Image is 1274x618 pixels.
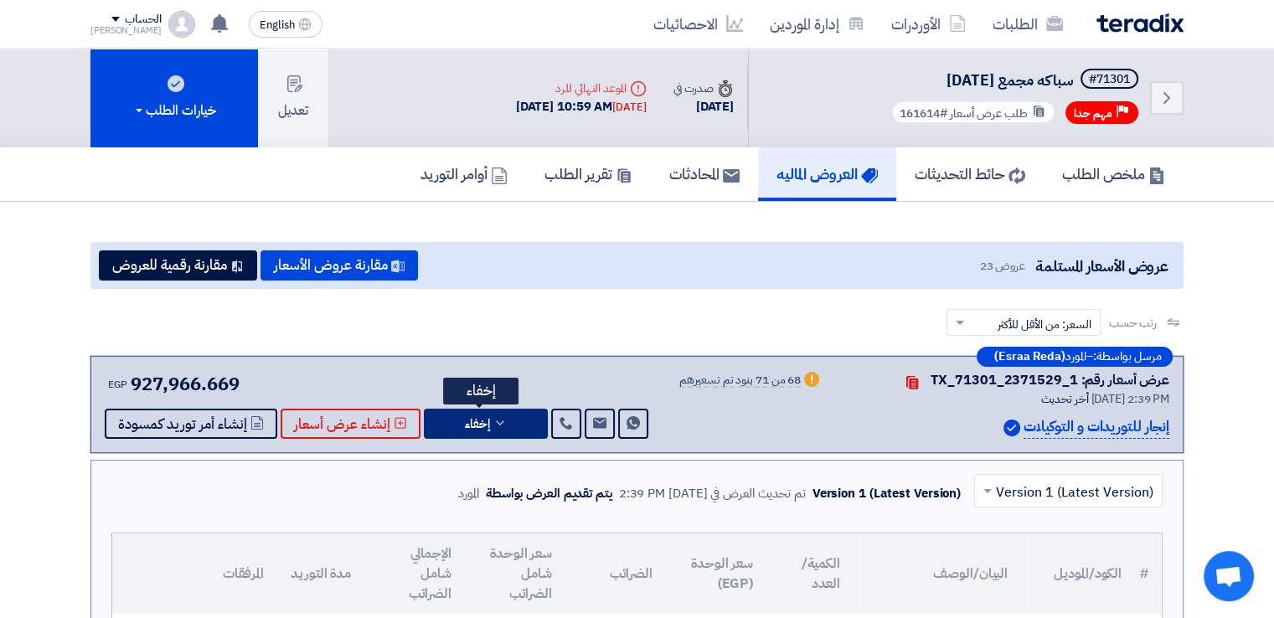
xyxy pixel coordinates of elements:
div: صدرت في [673,80,734,97]
button: إخفاء [424,409,548,439]
div: – [977,347,1173,367]
span: [DATE] 2:39 PM [1091,390,1169,408]
div: الحساب [125,13,161,27]
span: طلب عرض أسعار [950,105,1028,122]
a: إدارة الموردين [756,4,878,44]
span: 927,966.669 [131,370,240,398]
div: المورد [458,484,479,503]
span: إخفاء [465,418,490,430]
span: عروض الأسعار المستلمة [1035,255,1168,277]
h5: المحادثات [669,164,740,183]
img: Teradix logo [1096,13,1184,33]
h5: سباكه مجمع 7/9/2025 [888,69,1142,92]
th: # [1135,533,1162,614]
th: سعر الوحدة (EGP) [666,533,766,614]
span: السعر: من الأقل للأكثر [998,316,1091,333]
div: [DATE] [673,97,734,116]
div: يتم تقديم العرض بواسطة [486,484,612,503]
h5: تقرير الطلب [544,164,632,183]
a: الطلبات [979,4,1076,44]
h5: العروض الماليه [776,164,878,183]
span: English [260,19,295,31]
th: سعر الوحدة شامل الضرائب [465,533,565,614]
a: ملخص الطلب [1044,147,1184,201]
div: الموعد النهائي للرد [516,80,647,97]
span: المورد [1065,351,1086,363]
div: 68 من 71 بنود تم تسعيرهم [679,374,801,388]
th: الضرائب [565,533,666,614]
th: المرفقات [112,533,277,614]
h5: حائط التحديثات [915,164,1025,183]
span: #161614 [900,105,947,122]
button: تعديل [258,49,328,147]
a: المحادثات [651,147,758,201]
div: إخفاء [443,378,518,404]
span: إنشاء أمر توريد كمسودة [118,418,247,430]
span: عروض 23 [980,257,1025,275]
span: رتب حسب [1109,314,1157,332]
span: EGP [108,377,127,392]
h5: ملخص الطلب [1062,164,1165,183]
a: تقرير الطلب [526,147,651,201]
th: البيان/الوصف [854,533,1021,614]
span: سباكه مجمع [DATE] [946,69,1074,91]
a: الاحصائيات [640,4,756,44]
h5: أوامر التوريد [420,164,508,183]
a: أوامر التوريد [402,147,526,201]
button: خيارات الطلب [90,49,258,147]
span: مهم جدا [1074,106,1112,121]
div: خيارات الطلب [132,100,216,121]
span: إنشاء عرض أسعار [294,418,390,430]
div: Version 1 (Latest Version) [812,484,961,503]
div: تم تحديث العرض في [DATE] 2:39 PM [619,484,806,503]
a: حائط التحديثات [896,147,1044,201]
button: إنشاء عرض أسعار [281,409,420,439]
button: مقارنة عروض الأسعار [260,250,418,281]
b: (Esraa Reda) [994,351,1065,363]
th: الإجمالي شامل الضرائب [364,533,465,614]
button: English [249,11,322,38]
div: [DATE] [612,99,646,116]
span: مرسل بواسطة: [1093,351,1162,363]
span: أخر تحديث [1040,390,1088,408]
button: إنشاء أمر توريد كمسودة [105,409,277,439]
a: العروض الماليه [758,147,896,201]
th: الكمية/العدد [766,533,854,614]
th: مدة التوريد [277,533,364,614]
div: [PERSON_NAME] [90,26,162,35]
div: [DATE] 10:59 AM [516,97,647,116]
a: الأوردرات [878,4,979,44]
img: profile_test.png [168,11,195,38]
img: Verified Account [1003,420,1020,436]
div: Open chat [1204,551,1254,601]
div: #71301 [1089,74,1130,85]
th: الكود/الموديل [1021,533,1135,614]
p: إنجار للتوريدات و التوكيلات [1024,416,1169,439]
button: مقارنة رقمية للعروض [99,250,257,281]
div: عرض أسعار رقم: TX_71301_2371529_1 [931,370,1169,390]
